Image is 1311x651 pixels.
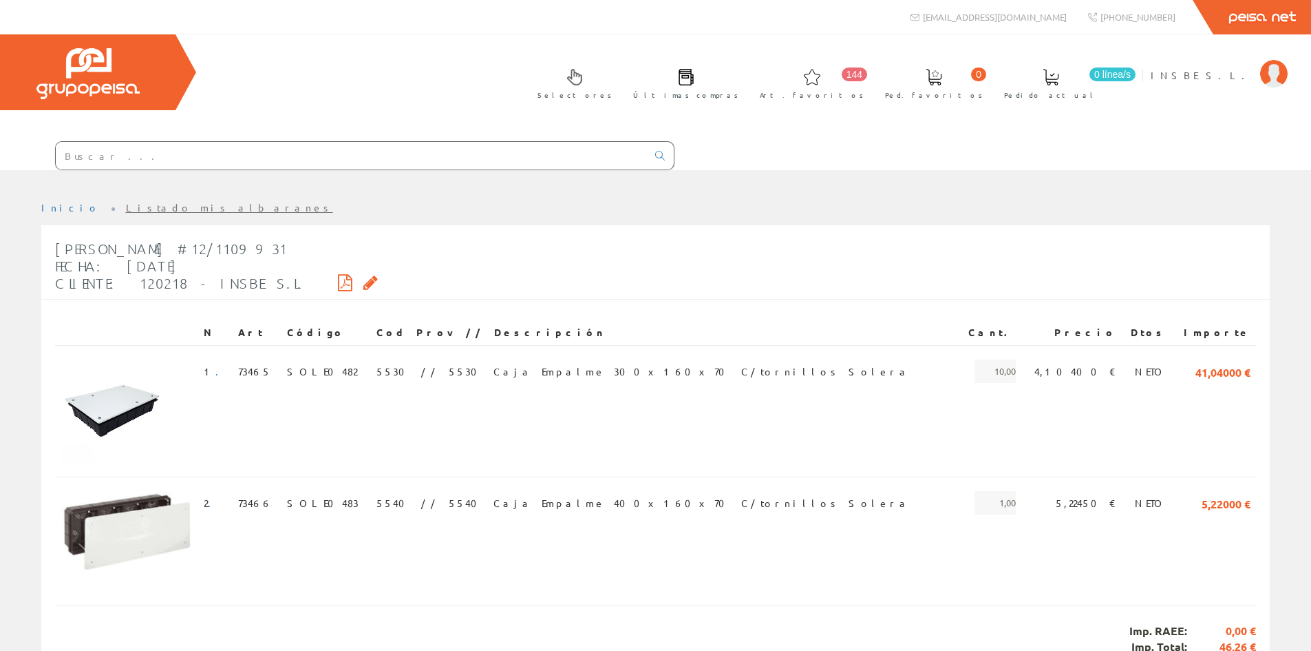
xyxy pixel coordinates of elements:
span: 41,04000 € [1195,360,1250,383]
th: Código [281,320,370,345]
span: 5540 // 5540 Caja Empalme 400x160x70 C/tornillos Solera [376,491,910,515]
span: 5530 // 5530 Caja Empalme 300x160x70 C/tornillos Solera [376,360,910,383]
span: Pedido actual [1004,88,1098,102]
span: [PHONE_NUMBER] [1100,11,1175,23]
a: . [215,365,227,378]
span: 5,22000 € [1202,491,1250,515]
span: Art. favoritos [760,88,864,102]
i: Solicitar por email copia firmada [363,278,378,287]
span: 144 [842,68,867,81]
th: Cant. [959,320,1022,345]
span: 10,00 [974,360,1016,383]
span: 0 [971,68,986,81]
span: Ped. favoritos [885,88,983,102]
th: Art [233,320,281,345]
span: 5,22450 € [1056,491,1116,515]
span: NETO [1135,491,1166,515]
span: [PERSON_NAME] #12/1109931 Fecha: [DATE] Cliente: 120218 - INSBE S.L. [55,240,305,291]
img: Grupo Peisa [36,48,140,99]
th: N [198,320,233,345]
span: Selectores [537,88,612,102]
input: Buscar ... [56,142,647,169]
span: 4,10400 € [1034,360,1116,383]
span: 1 [204,360,227,383]
span: NETO [1135,360,1166,383]
a: Listado mis albaranes [126,201,333,214]
a: Inicio [41,201,100,214]
a: INSBE S.L. [1151,57,1288,70]
span: 2 [204,491,220,515]
span: INSBE S.L. [1151,68,1253,82]
span: SOLE0483 [287,491,359,515]
a: Selectores [524,57,619,107]
th: Precio [1021,320,1122,345]
span: SOLE0482 [287,360,357,383]
span: 0,00 € [1187,623,1256,639]
i: Descargar PDF [338,278,352,287]
a: . [208,497,220,509]
th: Importe [1172,320,1256,345]
span: Últimas compras [633,88,738,102]
img: Foto artículo (150x150) [61,360,164,463]
a: 144 Art. favoritos [746,57,871,107]
span: [EMAIL_ADDRESS][DOMAIN_NAME] [923,11,1067,23]
a: Últimas compras [619,57,745,107]
span: 1,00 [974,491,1016,515]
th: Cod Prov // Descripción [371,320,959,345]
img: Foto artículo (192x117.888) [61,491,193,572]
span: 73466 [238,491,273,515]
span: 0 línea/s [1089,68,1136,81]
span: 73465 [238,360,271,383]
th: Dtos [1122,320,1172,345]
